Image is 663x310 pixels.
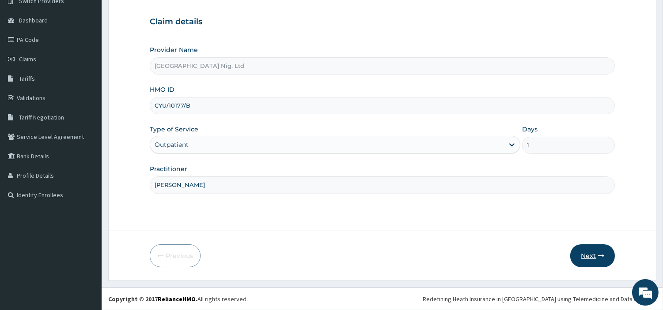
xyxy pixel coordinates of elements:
[150,125,198,134] label: Type of Service
[150,17,615,27] h3: Claim details
[51,97,122,186] span: We're online!
[19,16,48,24] span: Dashboard
[158,295,196,303] a: RelianceHMO
[145,4,166,26] div: Minimize live chat window
[19,55,36,63] span: Claims
[150,176,615,194] input: Enter Name
[570,244,615,267] button: Next
[4,212,168,243] textarea: Type your message and hit 'Enter'
[150,45,198,54] label: Provider Name
[102,288,663,310] footer: All rights reserved.
[150,97,615,114] input: Enter HMO ID
[150,164,187,173] label: Practitioner
[423,295,656,303] div: Redefining Heath Insurance in [GEOGRAPHIC_DATA] using Telemedicine and Data Science!
[150,85,174,94] label: HMO ID
[16,44,36,66] img: d_794563401_company_1708531726252_794563401
[46,49,148,61] div: Chat with us now
[522,125,538,134] label: Days
[19,113,64,121] span: Tariff Negotiation
[150,244,201,267] button: Previous
[19,75,35,82] span: Tariffs
[108,295,197,303] strong: Copyright © 2017 .
[155,140,189,149] div: Outpatient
